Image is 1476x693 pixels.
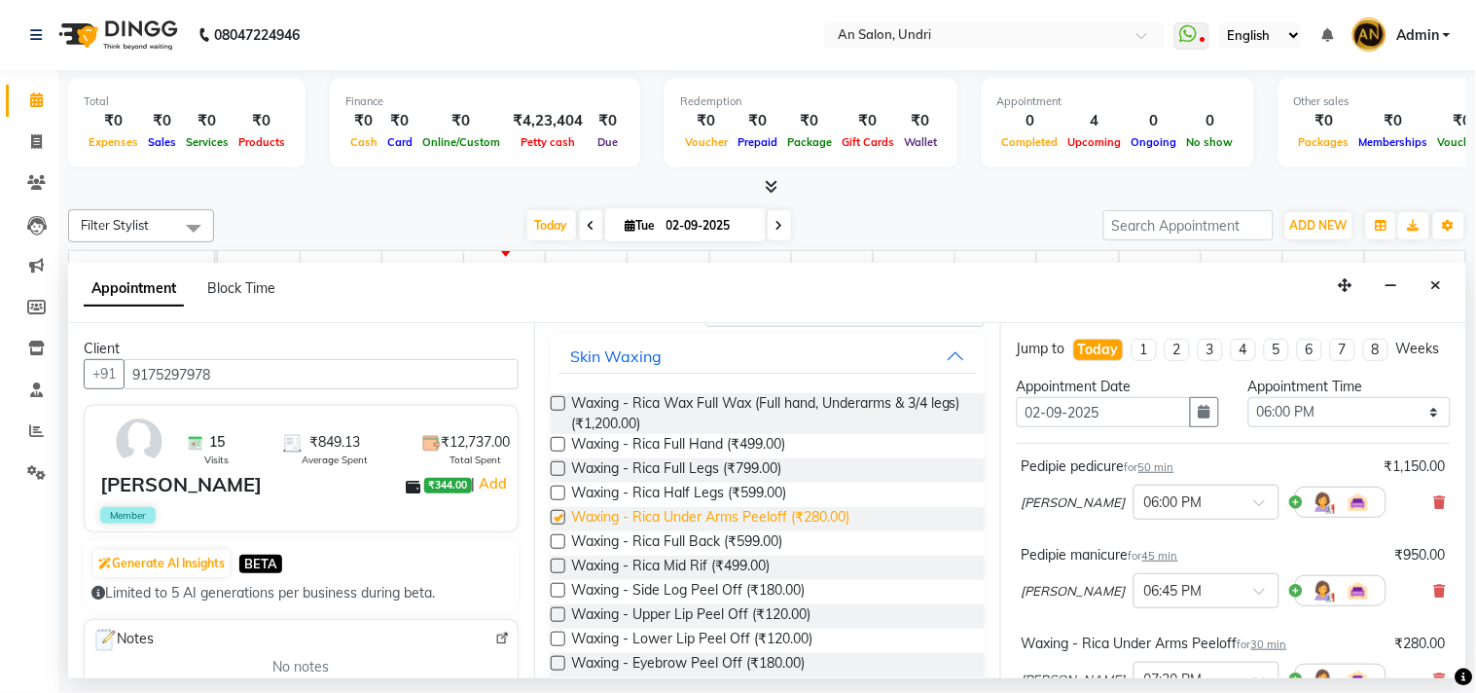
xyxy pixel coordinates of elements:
div: Skin Waxing [570,345,662,368]
img: avatar [111,414,167,470]
span: Completed [997,135,1063,149]
li: 5 [1264,339,1289,361]
div: Appointment [997,93,1239,110]
li: 2 [1165,339,1190,361]
div: ₹950.00 [1395,545,1446,565]
span: Memberships [1354,135,1433,149]
a: 5:00 PM [955,255,1017,283]
img: Hairdresser.png [1312,668,1335,691]
li: 6 [1297,339,1322,361]
img: logo [50,8,183,62]
img: Interior.png [1347,668,1370,691]
input: Search by Name/Mobile/Email/Code [124,359,519,389]
div: Pedipie manicure [1022,545,1178,565]
b: 08047224946 [214,8,300,62]
span: 15 [209,432,225,453]
div: Appointment Time [1248,377,1451,397]
span: Tue [621,218,661,233]
a: 9:00 AM [301,255,363,283]
li: 1 [1132,339,1157,361]
div: Client [84,339,519,359]
div: ₹0 [733,110,782,132]
div: 0 [1182,110,1239,132]
span: [PERSON_NAME] [1022,671,1126,690]
div: ₹0 [417,110,505,132]
li: 3 [1198,339,1223,361]
span: ₹849.13 [309,432,360,453]
div: 0 [1127,110,1182,132]
span: Average Spent [302,453,368,467]
div: ₹0 [1354,110,1433,132]
div: ₹0 [1294,110,1354,132]
a: 10:00 AM [382,255,452,283]
span: Upcoming [1063,135,1127,149]
span: | [472,472,510,495]
span: Card [382,135,417,149]
a: 8:00 AM [218,255,280,283]
div: Jump to [1017,339,1065,359]
button: Skin Waxing [558,339,977,374]
div: ₹0 [899,110,942,132]
div: ₹0 [234,110,290,132]
small: for [1238,638,1287,651]
img: Interior.png [1347,579,1370,602]
button: Generate AI Insights [93,550,230,577]
span: Member [100,507,156,524]
span: BETA [239,555,282,573]
span: 50 min [1138,460,1174,474]
span: Waxing - Rica Full Hand (₹499.00) [571,434,785,458]
a: 4:00 PM [874,255,935,283]
span: No notes [273,657,330,677]
li: 4 [1231,339,1256,361]
div: 0 [997,110,1063,132]
span: Voucher [680,135,733,149]
img: Hairdresser.png [1312,579,1335,602]
a: 9:00 PM [1283,255,1345,283]
span: Waxing - Rica Full Back (₹599.00) [571,531,782,556]
input: Search Appointment [1103,210,1274,240]
button: ADD NEW [1285,212,1352,239]
div: Finance [345,93,625,110]
div: ₹280.00 [1395,634,1446,654]
span: Waxing - Rica Full Legs (₹799.00) [571,458,781,483]
div: ₹0 [382,110,417,132]
span: Visits [204,453,229,467]
img: Hairdresser.png [1312,491,1335,514]
div: Limited to 5 AI generations per business during beta. [91,583,511,603]
span: Services [181,135,234,149]
li: 8 [1363,339,1388,361]
span: Waxing - Rica Under Arms Peeloff (₹280.00) [571,507,849,531]
div: ₹0 [345,110,382,132]
a: 7:00 PM [1120,255,1181,283]
span: Online/Custom [417,135,505,149]
span: Stylist [77,260,118,277]
span: ₹344.00 [424,478,471,493]
a: 3:00 PM [792,255,853,283]
span: ₹12,737.00 [441,432,510,453]
span: Cash [345,135,382,149]
div: ₹0 [837,110,899,132]
span: Waxing - Lower Lip Peel Off (₹120.00) [571,629,812,653]
span: Waxing - Eyebrow Peel Off (₹180.00) [571,653,805,677]
span: Waxing - Side Log Peel Off (₹180.00) [571,580,805,604]
img: Interior.png [1347,491,1370,514]
span: Ongoing [1127,135,1182,149]
span: Total Spent [450,453,501,467]
span: Waxing - Upper Lip Peel Off (₹120.00) [571,604,810,629]
span: No show [1182,135,1239,149]
span: Packages [1294,135,1354,149]
small: for [1129,549,1178,563]
div: Waxing - Rica Under Arms Peeloff [1022,634,1287,654]
span: Due [593,135,623,149]
a: 1:00 PM [628,255,689,283]
span: Today [527,210,576,240]
div: Appointment Date [1017,377,1219,397]
span: Block Time [207,279,275,297]
div: Weeks [1396,339,1440,359]
a: 2:00 PM [710,255,772,283]
span: Expenses [84,135,143,149]
input: 2025-09-02 [661,211,758,240]
span: 30 min [1251,638,1287,651]
span: Products [234,135,290,149]
input: yyyy-mm-dd [1017,397,1191,427]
